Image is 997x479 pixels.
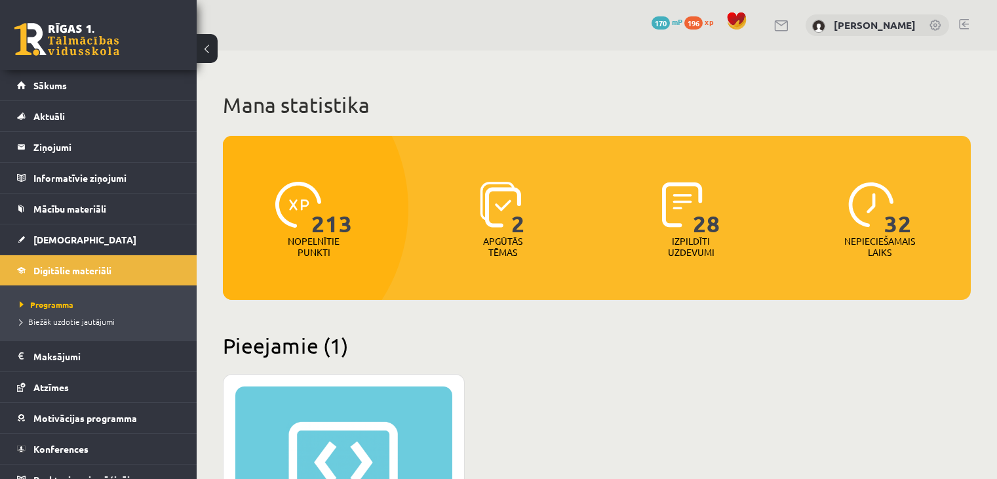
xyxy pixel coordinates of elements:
[17,101,180,131] a: Aktuāli
[17,372,180,402] a: Atzīmes
[20,316,115,327] span: Biežāk uzdotie jautājumi
[17,132,180,162] a: Ziņojumi
[665,236,716,258] p: Izpildīti uzdevumi
[33,132,180,162] legend: Ziņojumi
[848,182,894,228] img: icon-clock-7be60019b62300814b6bd22b8e044499b485619524d84068768e800edab66f18.svg
[684,16,720,27] a: 196 xp
[33,341,180,371] legend: Maksājumi
[705,16,713,27] span: xp
[844,236,915,258] p: Nepieciešamais laiks
[652,16,670,30] span: 170
[672,16,682,27] span: mP
[275,182,321,228] img: icon-xp-0682a9bc20223a9ccc6f5883a126b849a74cddfe5390d2b41b4391c66f2066e7.svg
[20,316,184,327] a: Biežāk uzdotie jautājumi
[17,434,180,464] a: Konferences
[652,16,682,27] a: 170 mP
[33,381,69,393] span: Atzīmes
[223,92,971,118] h1: Mana statistika
[17,255,180,285] a: Digitālie materiāli
[477,236,528,258] p: Apgūtās tēmas
[511,182,525,236] span: 2
[17,163,180,193] a: Informatīvie ziņojumi
[33,234,136,245] span: [DEMOGRAPHIC_DATA]
[33,443,88,455] span: Konferences
[480,182,521,228] img: icon-learned-topics-4a711ccc23c960034f471b6e78daf4a3bad4a20eaf4de84257b87e66633f6470.svg
[288,236,340,258] p: Nopelnītie punkti
[693,182,720,236] span: 28
[684,16,703,30] span: 196
[884,182,912,236] span: 32
[812,20,825,33] img: Angelisa Kuzņecova
[17,224,180,255] a: [DEMOGRAPHIC_DATA]
[20,299,184,310] a: Programma
[33,79,67,91] span: Sākums
[311,182,353,236] span: 213
[834,18,916,31] a: [PERSON_NAME]
[223,333,971,358] h2: Pieejamie (1)
[14,23,119,56] a: Rīgas 1. Tālmācības vidusskola
[17,341,180,371] a: Maksājumi
[17,194,180,224] a: Mācību materiāli
[33,412,137,424] span: Motivācijas programma
[33,203,106,215] span: Mācību materiāli
[33,110,65,122] span: Aktuāli
[20,299,73,310] span: Programma
[17,70,180,100] a: Sākums
[33,163,180,193] legend: Informatīvie ziņojumi
[662,182,703,228] img: icon-completed-tasks-ad58ae20a441b2904462921112bc710f1caf180af7a3daa7317a5a94f2d26646.svg
[33,264,111,276] span: Digitālie materiāli
[17,403,180,433] a: Motivācijas programma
